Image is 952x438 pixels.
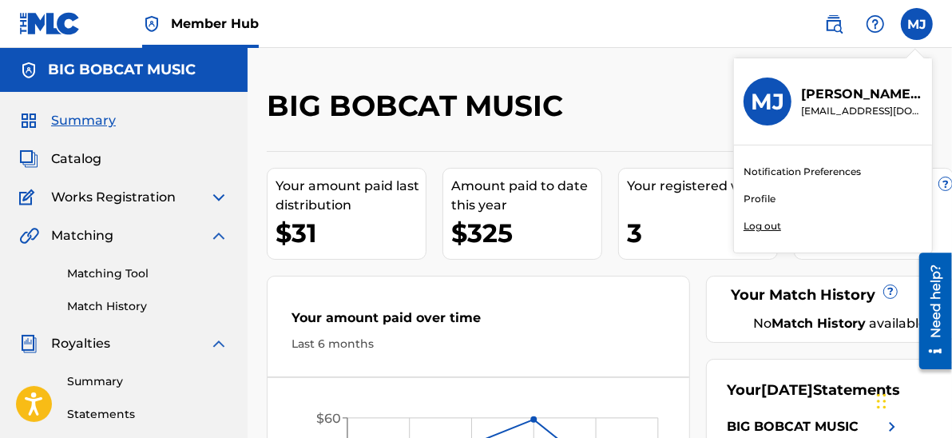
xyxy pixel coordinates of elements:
div: Amount paid to date this year [451,177,601,215]
h3: MJ [751,88,784,116]
a: Statements [67,406,228,423]
a: SummarySummary [19,111,116,130]
p: Log out [744,219,781,233]
img: Matching [19,226,39,245]
img: Top Rightsholder [142,14,161,34]
img: search [824,14,843,34]
div: Your registered works [627,177,777,196]
img: Works Registration [19,188,40,207]
p: Marcus Johnson [801,85,922,104]
span: Summary [51,111,116,130]
div: Drag [877,377,887,425]
div: Your amount paid last distribution [276,177,426,215]
div: User Menu [901,8,933,40]
div: $325 [451,215,601,251]
img: Catalog [19,149,38,169]
img: Summary [19,111,38,130]
img: MLC Logo [19,12,81,35]
h2: BIG BOBCAT MUSIC [267,88,571,124]
iframe: Chat Widget [872,361,952,438]
div: Last 6 months [292,336,665,352]
div: BIG BOBCAT MUSIC [727,417,859,436]
a: Public Search [818,8,850,40]
a: CatalogCatalog [19,149,101,169]
span: Matching [51,226,113,245]
img: expand [209,334,228,353]
a: Profile [744,192,775,206]
img: expand [209,188,228,207]
span: Works Registration [51,188,176,207]
div: 3 [627,215,777,251]
a: Matching Tool [67,265,228,282]
span: [DATE] [761,381,813,399]
span: Catalog [51,149,101,169]
h5: BIG BOBCAT MUSIC [48,61,196,79]
div: No available [747,314,933,333]
div: Help [859,8,891,40]
p: markj1980@ymail.com [801,104,922,118]
a: Match History [67,298,228,315]
a: Summary [67,373,228,390]
span: MJ [907,15,926,34]
img: Royalties [19,334,38,353]
div: Your amount paid over time [292,309,665,336]
div: Your Match History [727,285,933,306]
strong: Match History [772,316,866,331]
span: ? [884,285,897,298]
iframe: Resource Center [907,247,952,376]
span: Royalties [51,334,110,353]
span: Member Hub [171,14,259,33]
div: $31 [276,215,426,251]
img: help [866,14,885,34]
div: Your Statements [727,380,900,401]
img: Accounts [19,61,38,80]
tspan: $60 [316,411,341,426]
a: Notification Preferences [744,165,861,179]
img: expand [209,226,228,245]
span: ? [939,177,952,190]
